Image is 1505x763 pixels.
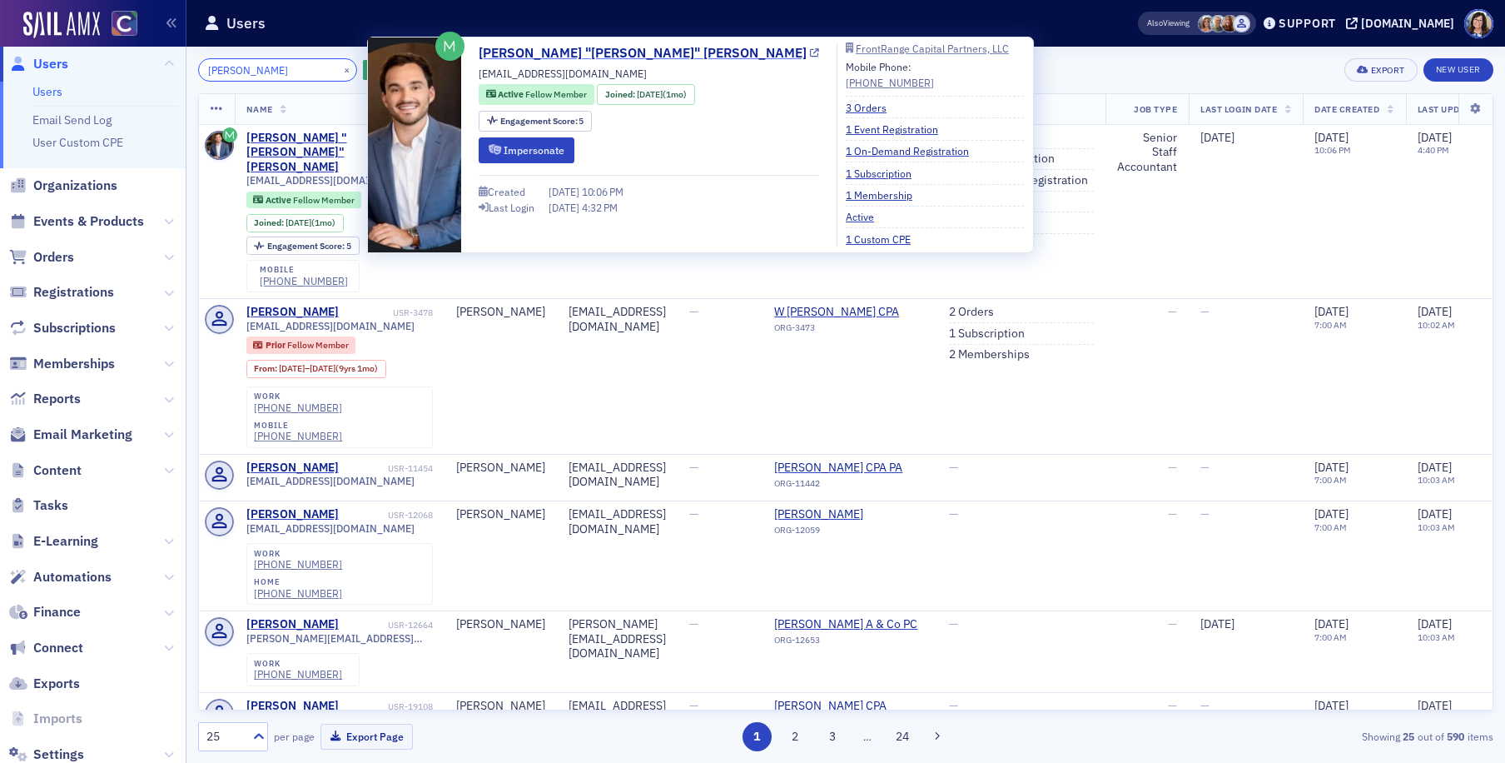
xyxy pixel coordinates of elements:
[33,461,82,480] span: Content
[9,675,80,693] a: Exports
[32,135,123,150] a: User Custom CPE
[254,668,342,681] div: [PHONE_NUMBER]
[341,463,433,474] div: USR-11454
[846,143,981,158] a: 1 On-Demand Registration
[253,194,354,205] a: Active Fellow Member
[774,507,926,522] span: Brown, Michael D PC
[33,675,80,693] span: Exports
[846,75,934,90] a: [PHONE_NUMBER]
[341,620,433,631] div: USR-12664
[266,339,287,351] span: Prior
[1073,729,1493,744] div: Showing out of items
[846,122,951,137] a: 1 Event Registration
[1198,15,1215,32] span: Cheryl Moss
[1134,103,1177,115] span: Job Type
[246,214,344,232] div: Joined: 2025-09-12 00:00:00
[254,430,342,442] a: [PHONE_NUMBER]
[254,421,342,431] div: mobile
[456,305,545,320] div: [PERSON_NAME]
[341,307,433,318] div: USR-3478
[846,59,934,90] div: Mobile Phone:
[9,55,68,73] a: Users
[1168,616,1177,631] span: —
[456,507,545,522] div: [PERSON_NAME]
[1168,460,1177,475] span: —
[9,426,132,444] a: Email Marketing
[1314,103,1379,115] span: Date Created
[1344,58,1417,82] button: Export
[549,185,582,198] span: [DATE]
[597,84,694,105] div: Joined: 2025-09-12 00:00:00
[246,461,339,476] a: [PERSON_NAME]
[1418,460,1452,475] span: [DATE]
[246,699,339,714] div: [PERSON_NAME]
[479,66,647,81] span: [EMAIL_ADDRESS][DOMAIN_NAME]
[1200,506,1209,521] span: —
[856,44,1009,53] div: FrontRange Capital Partners, LLC
[341,701,433,712] div: USR-19108
[246,192,362,208] div: Active: Active: Fellow Member
[689,304,698,319] span: —
[1314,319,1347,331] time: 7:00 AM
[9,710,82,728] a: Imports
[569,461,666,490] div: [EMAIL_ADDRESS][DOMAIN_NAME]
[1444,729,1468,744] strong: 590
[226,13,266,33] h1: Users
[1418,521,1455,533] time: 10:03 AM
[689,506,698,521] span: —
[254,577,342,587] div: home
[846,209,887,224] a: Active
[9,248,74,267] a: Orders
[320,724,413,750] button: Export Page
[260,265,348,275] div: mobile
[1314,460,1349,475] span: [DATE]
[774,617,926,632] a: [PERSON_NAME] A & Co PC
[1314,698,1349,713] span: [DATE]
[949,616,958,631] span: —
[774,507,926,522] a: [PERSON_NAME]
[23,12,100,38] img: SailAMX
[1314,474,1347,486] time: 7:00 AM
[846,232,923,247] a: 1 Custom CPE
[254,587,342,600] a: [PHONE_NUMBER]
[1168,304,1177,319] span: —
[246,617,339,632] div: [PERSON_NAME]
[774,635,926,651] div: ORG-12653
[1117,131,1177,175] div: Senior Staff Accountant
[33,496,68,515] span: Tasks
[1200,616,1234,631] span: [DATE]
[479,84,594,105] div: Active: Active: Fellow Member
[525,88,587,100] span: Fellow Member
[254,659,342,669] div: work
[33,639,83,657] span: Connect
[9,355,115,373] a: Memberships
[266,194,293,206] span: Active
[32,84,62,99] a: Users
[254,549,342,559] div: work
[456,617,545,632] div: [PERSON_NAME]
[1418,304,1452,319] span: [DATE]
[456,461,545,476] div: [PERSON_NAME]
[33,426,132,444] span: Email Marketing
[1168,698,1177,713] span: —
[1314,304,1349,319] span: [DATE]
[1233,15,1250,32] span: Cole Buerger
[479,111,592,132] div: Engagement Score: 5
[689,698,698,713] span: —
[1200,460,1209,475] span: —
[949,460,958,475] span: —
[246,360,386,378] div: From: 2013-12-31 00:00:00
[246,632,433,645] span: [PERSON_NAME][EMAIL_ADDRESS][DOMAIN_NAME]
[888,722,917,751] button: 24
[260,275,348,287] div: [PHONE_NUMBER]
[33,710,82,728] span: Imports
[1418,130,1452,145] span: [DATE]
[846,100,899,115] a: 3 Orders
[363,60,431,81] button: AddFilter
[456,699,545,714] div: [PERSON_NAME]
[1200,698,1209,713] span: —
[500,115,579,127] span: Engagement Score :
[774,305,926,320] a: W [PERSON_NAME] CPA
